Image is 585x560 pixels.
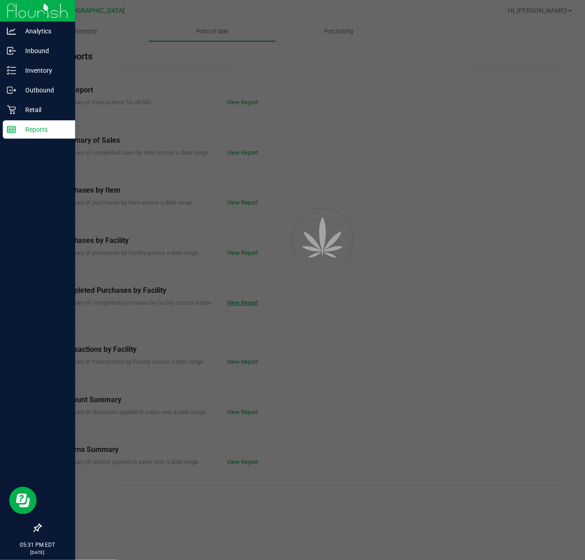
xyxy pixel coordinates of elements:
inline-svg: Reports [7,125,16,134]
p: Inbound [16,45,71,56]
p: [DATE] [4,549,71,556]
p: Analytics [16,26,71,37]
iframe: Resource center [9,487,37,514]
inline-svg: Retail [7,105,16,114]
p: Inventory [16,65,71,76]
p: 05:31 PM EDT [4,541,71,549]
inline-svg: Analytics [7,27,16,36]
p: Reports [16,124,71,135]
p: Outbound [16,85,71,96]
p: Retail [16,104,71,115]
inline-svg: Outbound [7,86,16,95]
inline-svg: Inventory [7,66,16,75]
inline-svg: Inbound [7,46,16,55]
